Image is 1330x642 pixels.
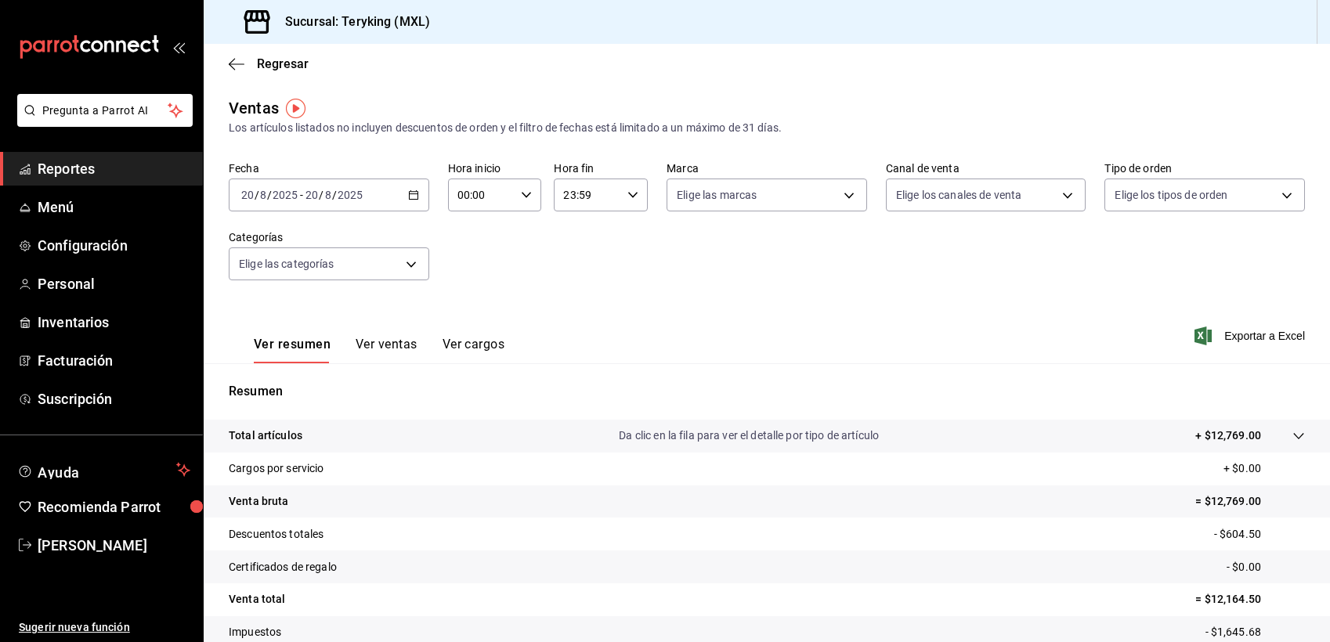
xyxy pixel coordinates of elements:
button: Ver ventas [356,337,417,363]
span: Recomienda Parrot [38,496,190,518]
p: Venta total [229,591,285,608]
span: [PERSON_NAME] [38,535,190,556]
span: Elige los tipos de orden [1115,187,1227,203]
p: + $12,769.00 [1195,427,1261,444]
p: Da clic en la fila para ver el detalle por tipo de artículo [619,427,879,444]
span: Personal [38,273,190,294]
button: Pregunta a Parrot AI [17,94,193,127]
p: Cargos por servicio [229,460,324,477]
label: Categorías [229,232,429,243]
p: Descuentos totales [229,526,323,543]
label: Hora fin [554,163,648,174]
label: Hora inicio [448,163,542,174]
a: Pregunta a Parrot AI [11,114,193,130]
span: Sugerir nueva función [19,619,190,636]
span: Inventarios [38,312,190,333]
input: -- [305,189,319,201]
div: Ventas [229,96,279,120]
input: -- [240,189,255,201]
span: Regresar [257,56,309,71]
p: Impuestos [229,624,281,640]
input: -- [324,189,332,201]
input: ---- [272,189,298,201]
label: Marca [667,163,867,174]
label: Fecha [229,163,429,174]
span: / [332,189,337,201]
span: - [300,189,303,201]
span: Elige las categorías [239,256,334,272]
span: Reportes [38,158,190,179]
button: Ver resumen [254,337,331,363]
label: Canal de venta [886,163,1086,174]
button: Regresar [229,56,309,71]
input: -- [259,189,267,201]
span: / [255,189,259,201]
button: Ver cargos [443,337,505,363]
div: Los artículos listados no incluyen descuentos de orden y el filtro de fechas está limitado a un m... [229,120,1305,136]
p: Resumen [229,382,1305,401]
button: Exportar a Excel [1198,326,1305,345]
p: = $12,769.00 [1195,493,1305,510]
p: - $0.00 [1227,559,1305,575]
span: Configuración [38,235,190,256]
span: Elige los canales de venta [896,187,1021,203]
p: + $0.00 [1223,460,1305,477]
button: open_drawer_menu [172,41,185,53]
input: ---- [337,189,363,201]
span: Elige las marcas [677,187,757,203]
p: Venta bruta [229,493,288,510]
p: Certificados de regalo [229,559,337,575]
span: Facturación [38,350,190,371]
p: - $1,645.68 [1205,624,1305,640]
span: / [267,189,272,201]
p: = $12,164.50 [1195,591,1305,608]
span: / [319,189,323,201]
p: - $604.50 [1214,526,1305,543]
p: Total artículos [229,427,302,444]
span: Ayuda [38,460,170,479]
div: navigation tabs [254,337,504,363]
span: Menú [38,197,190,218]
img: Tooltip marker [286,99,305,118]
h3: Sucursal: Teryking (MXL) [273,13,430,31]
label: Tipo de orden [1104,163,1305,174]
span: Pregunta a Parrot AI [42,103,168,119]
span: Suscripción [38,388,190,409]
